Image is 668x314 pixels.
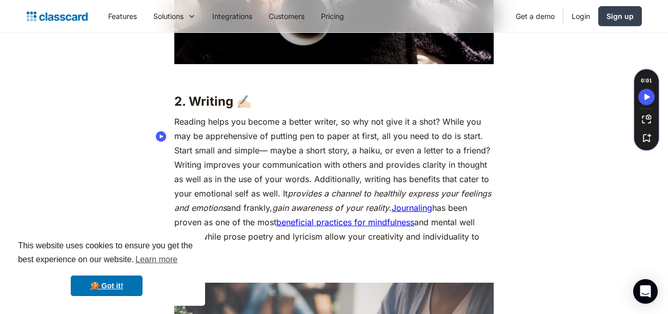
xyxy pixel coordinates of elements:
a: Get a demo [508,5,563,28]
p: ‍ [174,69,494,84]
em: gain awareness of your reality [272,203,389,213]
a: Integrations [204,5,260,28]
a: Customers [260,5,313,28]
em: provides a channel to healthily express your feelings and emotions [174,188,491,213]
p: ‍ [174,263,494,278]
a: home [27,9,88,24]
a: dismiss cookie message [71,276,143,296]
a: Login [563,5,598,28]
span: This website uses cookies to ensure you get the best experience on our website. [18,240,195,267]
a: Features [100,5,145,28]
a: Sign up [598,6,642,26]
strong: 2. Writing ✍🏻 [174,94,252,109]
div: cookieconsent [8,230,205,306]
a: learn more about cookies [134,252,179,267]
div: Sign up [606,11,634,22]
a: beneficial practices for mindfulness [276,217,414,227]
div: Solutions [145,5,204,28]
a: Journaling [392,203,432,213]
p: Reading helps you become a better writer, so why not give it a shot? While you may be apprehensiv... [174,114,494,258]
div: Open Intercom Messenger [633,279,658,304]
div: Solutions [153,11,184,22]
a: Pricing [313,5,352,28]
